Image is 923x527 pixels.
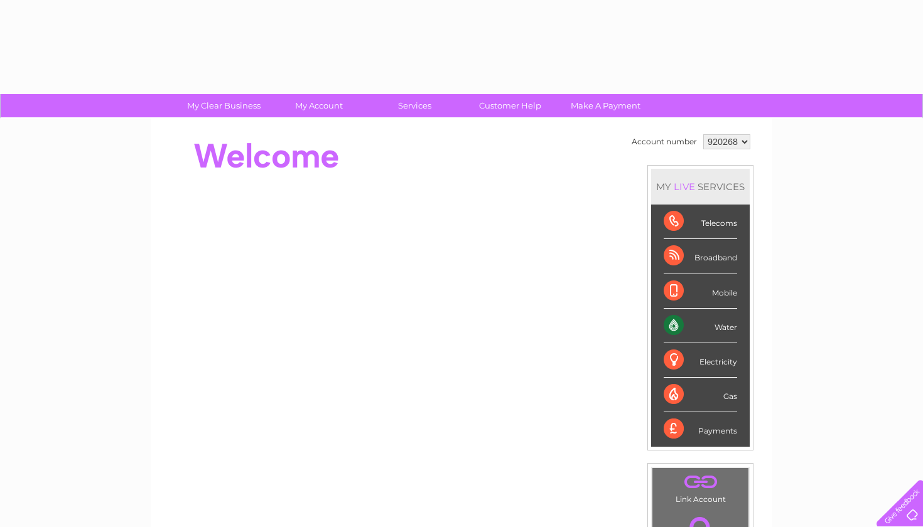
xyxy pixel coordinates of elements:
div: Electricity [664,343,737,378]
td: Account number [629,131,700,152]
a: My Account [267,94,371,117]
a: Customer Help [458,94,562,117]
div: Payments [664,412,737,446]
div: MY SERVICES [651,169,750,205]
a: My Clear Business [172,94,276,117]
div: Water [664,309,737,343]
div: Telecoms [664,205,737,239]
a: Make A Payment [554,94,657,117]
div: Mobile [664,274,737,309]
div: LIVE [671,181,698,193]
div: Broadband [664,239,737,274]
a: . [656,471,745,493]
td: Link Account [652,467,749,507]
a: Services [363,94,467,117]
div: Gas [664,378,737,412]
